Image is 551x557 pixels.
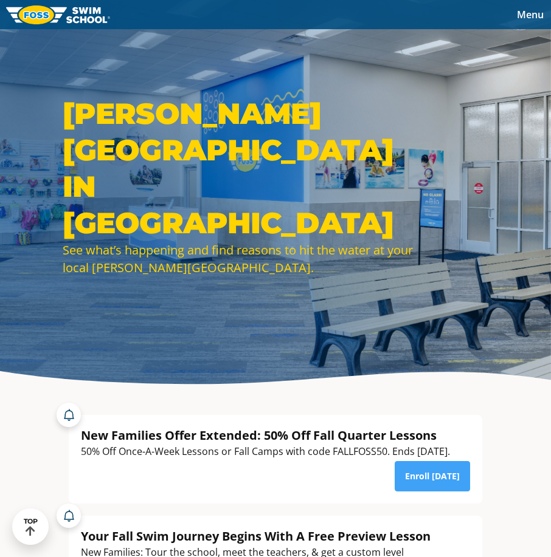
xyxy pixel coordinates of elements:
[395,461,470,491] a: Enroll [DATE]
[6,5,110,24] img: FOSS Swim School Logo
[510,5,551,24] button: Toggle navigation
[81,427,450,443] div: New Families Offer Extended: 50% Off Fall Quarter Lessons
[24,518,38,536] div: TOP
[81,443,450,460] div: 50% Off Once-A-Week Lessons or Fall Camps with code FALLFOSS50. Ends [DATE].
[63,95,415,241] h1: [PERSON_NAME][GEOGRAPHIC_DATA] in [GEOGRAPHIC_DATA]
[517,8,544,21] span: Menu
[81,528,470,544] div: Your Fall Swim Journey Begins With A Free Preview Lesson
[63,241,415,276] div: See what’s happening and find reasons to hit the water at your local [PERSON_NAME][GEOGRAPHIC_DATA].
